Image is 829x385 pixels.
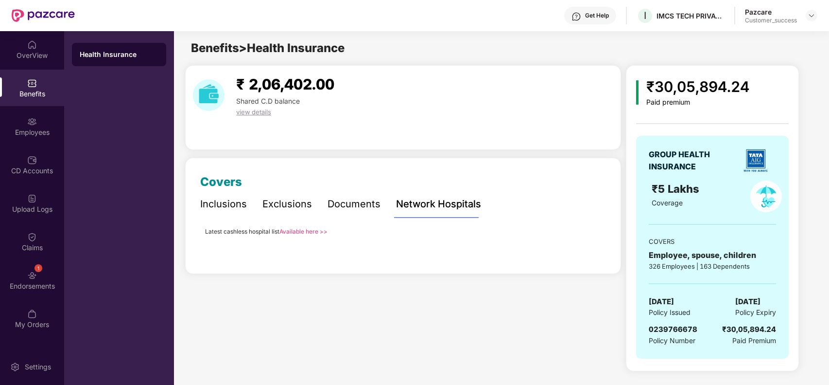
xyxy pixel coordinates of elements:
span: ₹ 2,06,402.00 [236,75,334,93]
span: Policy Issued [649,307,691,318]
span: view details [236,108,271,116]
img: New Pazcare Logo [12,9,75,22]
div: ₹30,05,894.24 [722,324,776,335]
span: ₹5 Lakhs [652,183,702,195]
img: icon [636,80,639,105]
img: svg+xml;base64,PHN2ZyBpZD0iRW1wbG95ZWVzIiB4bWxucz0iaHR0cDovL3d3dy53My5vcmcvMjAwMC9zdmciIHdpZHRoPS... [27,117,37,127]
span: Covers [200,175,242,189]
span: Coverage [652,199,683,207]
div: GROUP HEALTH INSURANCE [649,148,734,173]
div: COVERS [649,237,776,246]
img: svg+xml;base64,PHN2ZyBpZD0iRW5kb3JzZW1lbnRzIiB4bWxucz0iaHR0cDovL3d3dy53My5vcmcvMjAwMC9zdmciIHdpZH... [27,271,37,280]
div: Settings [22,362,54,372]
span: Policy Number [649,336,695,345]
span: I [644,10,646,21]
img: svg+xml;base64,PHN2ZyBpZD0iSG9tZSIgeG1sbnM9Imh0dHA6Ly93d3cudzMub3JnLzIwMDAvc3ZnIiB3aWR0aD0iMjAiIG... [27,40,37,50]
img: svg+xml;base64,PHN2ZyBpZD0iSGVscC0zMngzMiIgeG1sbnM9Imh0dHA6Ly93d3cudzMub3JnLzIwMDAvc3ZnIiB3aWR0aD... [571,12,581,21]
img: svg+xml;base64,PHN2ZyBpZD0iQ2xhaW0iIHhtbG5zPSJodHRwOi8vd3d3LnczLm9yZy8yMDAwL3N2ZyIgd2lkdGg9IjIwIi... [27,232,37,242]
div: Get Help [585,12,609,19]
div: IMCS TECH PRIVATE LIMITED [656,11,725,20]
div: Customer_success [745,17,797,24]
div: Employee, spouse, children [649,249,776,261]
div: Documents [328,197,380,212]
img: svg+xml;base64,PHN2ZyBpZD0iQmVuZWZpdHMiIHhtbG5zPSJodHRwOi8vd3d3LnczLm9yZy8yMDAwL3N2ZyIgd2lkdGg9Ij... [27,78,37,88]
img: policyIcon [750,181,782,212]
div: Network Hospitals [396,197,481,212]
div: Pazcare [745,7,797,17]
div: ₹30,05,894.24 [646,75,749,98]
span: Latest cashless hospital list [205,228,279,235]
img: svg+xml;base64,PHN2ZyBpZD0iVXBsb2FkX0xvZ3MiIGRhdGEtbmFtZT0iVXBsb2FkIExvZ3MiIHhtbG5zPSJodHRwOi8vd3... [27,194,37,203]
img: svg+xml;base64,PHN2ZyBpZD0iTXlfT3JkZXJzIiBkYXRhLW5hbWU9Ik15IE9yZGVycyIgeG1sbnM9Imh0dHA6Ly93d3cudz... [27,309,37,319]
img: svg+xml;base64,PHN2ZyBpZD0iU2V0dGluZy0yMHgyMCIgeG1sbnM9Imh0dHA6Ly93d3cudzMub3JnLzIwMDAvc3ZnIiB3aW... [10,362,20,372]
span: [DATE] [649,296,674,308]
img: insurerLogo [739,144,773,178]
div: 326 Employees | 163 Dependents [649,261,776,271]
img: download [193,79,225,111]
span: Policy Expiry [735,307,776,318]
div: Inclusions [200,197,247,212]
img: svg+xml;base64,PHN2ZyBpZD0iQ0RfQWNjb3VudHMiIGRhdGEtbmFtZT0iQ0QgQWNjb3VudHMiIHhtbG5zPSJodHRwOi8vd3... [27,155,37,165]
img: svg+xml;base64,PHN2ZyBpZD0iRHJvcGRvd24tMzJ4MzIiIHhtbG5zPSJodHRwOi8vd3d3LnczLm9yZy8yMDAwL3N2ZyIgd2... [808,12,815,19]
div: Health Insurance [80,50,158,59]
div: 1 [35,264,42,272]
span: [DATE] [735,296,760,308]
div: Exclusions [262,197,312,212]
span: Paid Premium [732,335,776,346]
div: Paid premium [646,98,749,107]
span: Shared C.D balance [236,97,300,105]
span: 0239766678 [649,325,697,334]
span: Benefits > Health Insurance [191,41,345,55]
a: Available here >> [279,228,328,235]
